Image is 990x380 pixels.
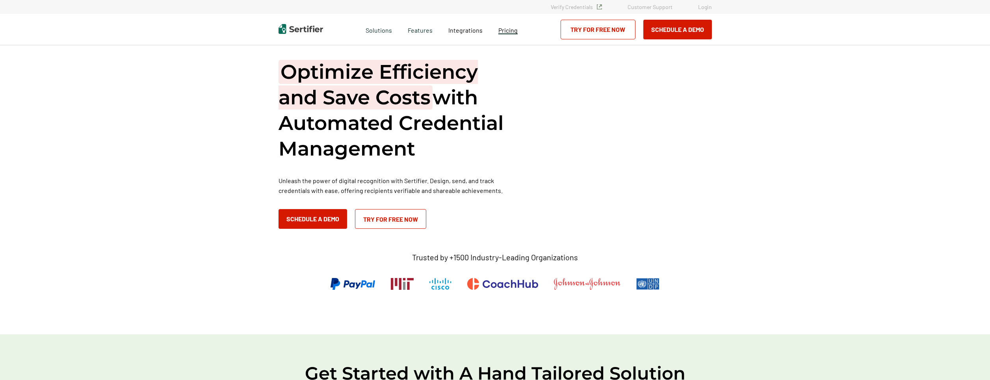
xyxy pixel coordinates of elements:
h1: with Automated Credential Management [279,59,515,161]
img: Johnson & Johnson [554,278,620,290]
img: CoachHub [467,278,538,290]
a: Customer Support [628,4,672,10]
img: Cisco [429,278,451,290]
a: Try for Free Now [355,209,426,229]
span: Features [408,24,433,34]
img: UNDP [636,278,659,290]
p: Trusted by +1500 Industry-Leading Organizations [412,252,578,262]
a: Integrations [448,24,483,34]
button: Schedule a Demo [279,209,347,229]
img: Sertifier | Digital Credentialing Platform [279,24,323,34]
img: Verified [597,4,602,9]
p: Unleash the power of digital recognition with Sertifier. Design, send, and track credentials with... [279,176,515,195]
span: Integrations [448,26,483,34]
img: Massachusetts Institute of Technology [391,278,414,290]
a: Pricing [498,24,518,34]
button: Schedule a Demo [643,20,712,39]
span: Solutions [366,24,392,34]
span: Pricing [498,26,518,34]
a: Verify Credentials [551,4,602,10]
img: PayPal [331,278,375,290]
span: Optimize Efficiency and Save Costs [279,60,478,109]
a: Login [698,4,712,10]
a: Try for Free Now [561,20,635,39]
